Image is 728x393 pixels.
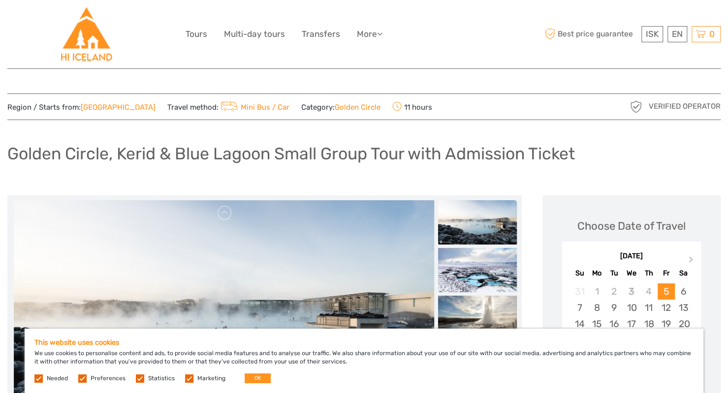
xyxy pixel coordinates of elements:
[649,101,721,112] span: Verified Operator
[91,374,126,383] label: Preferences
[301,102,380,113] span: Category:
[640,300,657,316] div: Choose Thursday, September 11th, 2025
[335,103,380,112] a: Golden Circle
[167,100,289,114] span: Travel method:
[640,267,657,280] div: Th
[605,283,623,300] div: Not available Tuesday, September 2nd, 2025
[7,144,575,164] h1: Golden Circle, Kerid & Blue Lagoon Small Group Tour with Admission Ticket
[675,316,692,332] div: Choose Saturday, September 20th, 2025
[81,103,156,112] a: [GEOGRAPHIC_DATA]
[438,200,517,244] img: 48cb146e002b48cdac539cb9429ec25b_slider_thumbnail.jpeg
[605,267,623,280] div: Tu
[438,296,517,340] img: 6e04dd7c0e4d4fc499d456a8b0d64eb9_slider_thumbnail.jpeg
[605,316,623,332] div: Choose Tuesday, September 16th, 2025
[675,267,692,280] div: Sa
[623,267,640,280] div: We
[667,26,687,42] div: EN
[640,283,657,300] div: Not available Thursday, September 4th, 2025
[623,283,640,300] div: Not available Wednesday, September 3rd, 2025
[623,300,640,316] div: Choose Wednesday, September 10th, 2025
[588,300,605,316] div: Choose Monday, September 8th, 2025
[675,283,692,300] div: Choose Saturday, September 6th, 2025
[219,103,289,112] a: Mini Bus / Car
[658,267,675,280] div: Fr
[658,283,675,300] div: Choose Friday, September 5th, 2025
[438,248,517,292] img: 5d15484774a24c969ea176960bff7f4c_slider_thumbnail.jpeg
[34,338,694,347] h5: This website uses cookies
[542,26,639,42] span: Best price guarantee
[588,283,605,300] div: Not available Monday, September 1st, 2025
[658,300,675,316] div: Choose Friday, September 12th, 2025
[684,254,700,270] button: Next Month
[640,316,657,332] div: Choose Thursday, September 18th, 2025
[571,283,588,300] div: Not available Sunday, August 31st, 2025
[562,251,701,262] div: [DATE]
[588,267,605,280] div: Mo
[60,7,113,61] img: Hostelling International
[658,316,675,332] div: Choose Friday, September 19th, 2025
[148,374,175,383] label: Statistics
[25,329,703,393] div: We use cookies to personalise content and ads, to provide social media features and to analyse ou...
[245,373,271,383] button: OK
[588,316,605,332] div: Choose Monday, September 15th, 2025
[628,99,644,115] img: verified_operator_grey_128.png
[7,102,156,113] span: Region / Starts from:
[565,283,697,381] div: month 2025-09
[605,300,623,316] div: Choose Tuesday, September 9th, 2025
[47,374,68,383] label: Needed
[224,27,285,41] a: Multi-day tours
[302,27,340,41] a: Transfers
[708,29,716,39] span: 0
[571,267,588,280] div: Su
[571,300,588,316] div: Choose Sunday, September 7th, 2025
[646,29,659,39] span: ISK
[357,27,382,41] a: More
[392,100,432,114] span: 11 hours
[197,374,225,383] label: Marketing
[571,316,588,332] div: Choose Sunday, September 14th, 2025
[577,218,686,234] div: Choose Date of Travel
[675,300,692,316] div: Choose Saturday, September 13th, 2025
[186,27,207,41] a: Tours
[623,316,640,332] div: Choose Wednesday, September 17th, 2025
